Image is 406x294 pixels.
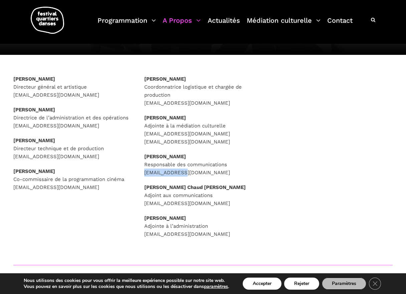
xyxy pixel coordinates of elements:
[13,75,131,99] p: Directeur général et artistique [EMAIL_ADDRESS][DOMAIN_NAME]
[144,153,262,177] p: Responsable des communications [EMAIL_ADDRESS][DOMAIN_NAME]
[97,15,156,34] a: Programmation
[31,7,64,34] img: logo-fqd-med
[243,278,281,290] button: Accepter
[13,137,55,143] strong: [PERSON_NAME]
[327,15,353,34] a: Contact
[13,167,131,191] p: Co-commissaire de la programmation cinéma [EMAIL_ADDRESS][DOMAIN_NAME]
[13,107,55,113] strong: [PERSON_NAME]
[204,284,228,290] button: paramètres
[144,154,186,160] strong: [PERSON_NAME]
[144,115,186,121] strong: [PERSON_NAME]
[322,278,366,290] button: Paramètres
[369,278,381,290] button: Close GDPR Cookie Banner
[284,278,319,290] button: Rejeter
[144,184,246,190] strong: [PERSON_NAME] Chaud [PERSON_NAME]
[13,106,131,130] p: Directrice de l’administration et des opérations [EMAIL_ADDRESS][DOMAIN_NAME]
[144,215,186,221] strong: [PERSON_NAME]
[208,15,240,34] a: Actualités
[247,15,321,34] a: Médiation culturelle
[163,15,201,34] a: A Propos
[13,76,55,82] strong: [PERSON_NAME]
[24,284,229,290] p: Vous pouvez en savoir plus sur les cookies que nous utilisons ou les désactiver dans .
[24,278,229,284] p: Nous utilisons des cookies pour vous offrir la meilleure expérience possible sur notre site web.
[13,136,131,161] p: Directeur technique et de production [EMAIL_ADDRESS][DOMAIN_NAME]
[144,183,262,207] p: Adjoint aux communications [EMAIL_ADDRESS][DOMAIN_NAME]
[144,114,262,146] p: Adjointe à la médiation culturelle [EMAIL_ADDRESS][DOMAIN_NAME] [EMAIL_ADDRESS][DOMAIN_NAME]
[144,214,262,238] p: Adjointe à l’administration [EMAIL_ADDRESS][DOMAIN_NAME]
[144,76,186,82] strong: [PERSON_NAME]
[144,75,262,107] p: Coordonnatrice logistique et chargée de production [EMAIL_ADDRESS][DOMAIN_NAME]
[13,168,55,174] strong: [PERSON_NAME]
